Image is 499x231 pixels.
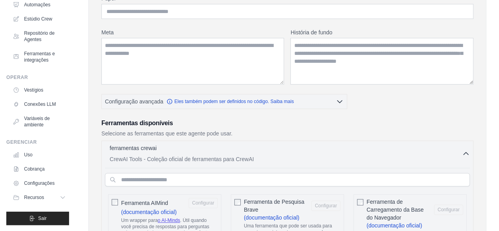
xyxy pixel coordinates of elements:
[366,222,422,229] a: (documentação oficial)
[24,116,50,128] font: Variáveis ​​de ambiente
[311,201,340,211] button: Ferramenta de Pesquisa Brave (documentação oficial) Uma ferramenta que pode ser usada para pesqui...
[121,218,158,223] font: Um wrapper para
[110,156,254,162] font: CrewAI Tools - Coleção oficial de ferramentas para CrewAI
[24,152,32,158] font: Uso
[244,214,299,221] a: (documentação oficial)
[315,203,337,208] font: Configurar
[110,145,157,151] font: ferramentas crewai
[24,166,45,172] font: Cobrança
[434,205,463,215] button: Ferramenta de Carregamento da Base do Navegador (documentação oficial) Carregar URL de páginas da...
[9,47,69,66] a: Ferramentas e integrações
[166,98,294,105] a: Eles também podem ser definidos no código. Saiba mais
[366,199,424,221] font: Ferramenta de Carregamento da Base do Navegador
[9,13,69,25] a: Estúdio Crew
[9,163,69,175] a: Cobrança
[9,84,69,96] a: Vestígios
[9,177,69,190] a: Configurações
[24,30,54,42] font: Repositório de Agentes
[189,198,218,208] button: Ferramenta AIMind (documentação oficial) Um wrapper parao AI-Minds. Útil quando você precisa de r...
[174,99,294,104] font: Eles também podem ser definidos no código. Saiba mais
[121,200,168,206] font: Ferramenta AIMind
[9,148,69,161] a: Uso
[24,87,43,93] font: Vestígios
[9,191,69,204] button: Recursos
[24,2,50,8] font: Automações
[105,144,470,163] button: ferramentas crewai CrewAI Tools - Coleção oficial de ferramentas para CrewAI
[290,29,332,36] font: História de fundo
[6,75,28,80] font: Operar
[24,51,55,63] font: Ferramentas e integrações
[24,101,56,107] font: Conexões LLM
[105,98,163,105] font: Configuração avançada
[24,195,44,200] font: Recursos
[101,130,232,137] font: Selecione as ferramentas que este agente pode usar.
[9,112,69,131] a: Variáveis ​​de ambiente
[192,200,214,206] font: Configurar
[6,212,69,225] button: Sair
[101,29,114,36] font: Meta
[158,218,180,223] a: o AI-Minds
[9,98,69,111] a: Conexões LLM
[38,216,47,221] font: Sair
[24,16,52,22] font: Estúdio Crew
[121,209,177,215] a: (documentação oficial)
[101,120,173,126] font: Ferramentas disponíveis
[6,139,37,145] font: Gerenciar
[437,207,460,212] font: Configurar
[24,180,54,186] font: Configurações
[244,199,304,213] font: Ferramenta de Pesquisa Brave
[102,94,347,109] button: Configuração avançada Eles também podem ser definidos no código. Saiba mais
[9,27,69,46] a: Repositório de Agentes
